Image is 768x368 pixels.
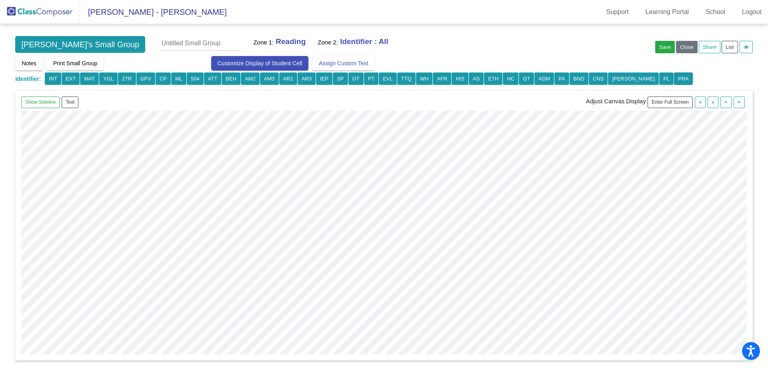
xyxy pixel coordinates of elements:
[80,6,227,18] span: [PERSON_NAME] - [PERSON_NAME]
[15,76,41,82] span: Identifier:
[503,72,518,85] button: HC
[99,72,118,85] button: YGL
[586,97,648,106] label: Adjust Canvas Display:
[416,72,433,85] button: WH
[519,72,534,85] button: GT
[534,72,554,85] button: ADM
[554,72,569,85] button: PA
[648,97,693,108] button: Enter Full Screen
[316,72,332,85] button: IEP
[397,72,416,85] button: TTQ
[222,72,240,85] button: BEH
[589,72,608,85] button: CNS
[204,72,222,85] button: ATT
[433,72,451,85] button: AFR
[62,97,78,108] button: Text
[80,72,98,85] button: MAT
[62,72,80,85] button: EXT
[699,41,721,53] a: Share
[276,37,306,46] b: Reading
[708,97,718,108] button: Increase Width
[740,41,753,53] a: Activity Log
[161,36,241,51] input: Untitled Small Group
[15,36,145,53] span: [PERSON_NAME]'s Small Group
[211,56,309,70] button: Customize Display of Student Cell
[695,97,706,108] button: Decrease Width
[736,6,768,18] a: Logout
[720,97,732,108] button: Decrease Height
[187,72,204,85] button: 504
[156,72,171,85] button: CP
[253,38,274,46] h5: Zone 1:
[699,6,732,18] a: School
[676,41,697,53] button: Close
[171,72,186,85] button: ML
[348,72,364,85] button: OT
[570,72,588,85] button: BND
[452,72,468,85] button: HIS
[218,60,302,66] span: Customize Display of Student Cell
[136,72,155,85] button: GPV
[45,72,61,85] button: INT
[279,72,297,85] button: AR2
[722,41,738,53] button: List
[318,38,338,46] h5: Zone 2:
[734,97,745,108] button: Increase Height
[319,60,368,66] span: Assign Custom Text
[47,56,104,70] button: Print Small Group
[484,72,502,85] button: ETH
[118,72,136,85] button: 2TR
[15,56,43,70] button: Notes
[21,97,60,108] button: Show Sideline
[469,72,484,85] button: AS
[260,72,279,85] button: AM3
[659,72,674,85] button: PL
[22,60,36,66] span: Notes
[312,56,374,70] button: Assign Custom Text
[608,72,659,85] button: [PERSON_NAME]
[298,72,316,85] button: AR3
[639,6,696,18] a: Learning Portal
[364,72,379,85] button: PT
[340,37,388,46] b: Identifier : All
[674,72,693,85] button: PRA
[379,72,397,85] button: EVL
[600,6,635,18] a: Support
[53,60,97,66] span: Print Small Group
[241,72,260,85] button: AM2
[333,72,348,85] button: SP
[655,41,675,53] button: Save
